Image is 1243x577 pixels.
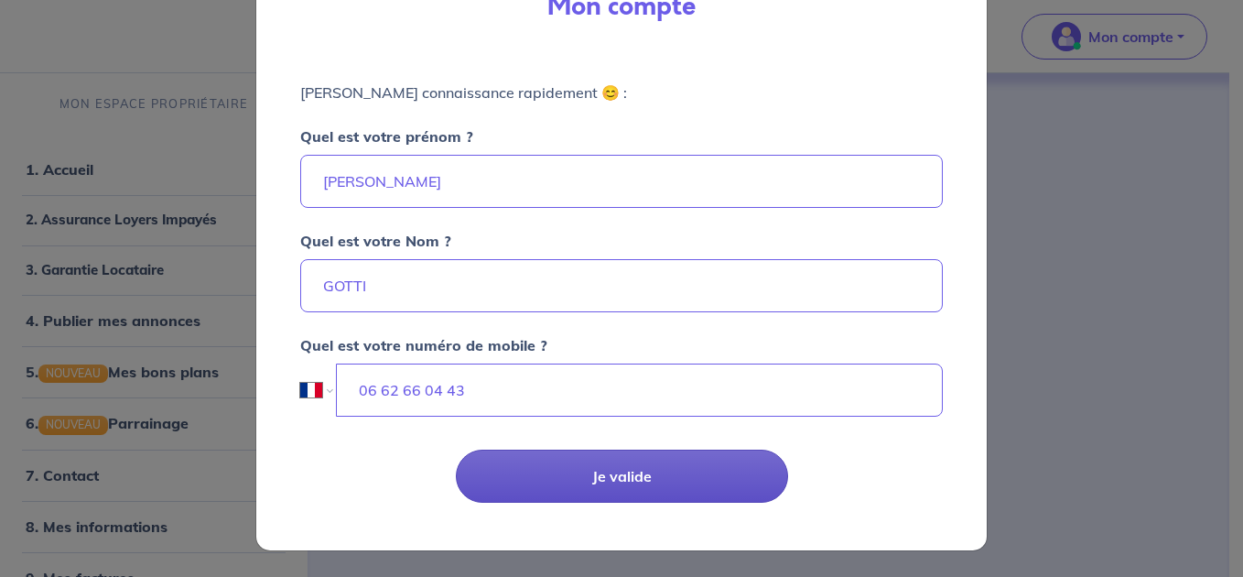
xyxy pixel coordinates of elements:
[300,127,473,146] strong: Quel est votre prénom ?
[300,336,547,354] strong: Quel est votre numéro de mobile ?
[300,155,943,208] input: Ex : Martin
[300,259,943,312] input: Ex : Durand
[300,232,451,250] strong: Quel est votre Nom ?
[336,364,943,417] input: Ex : 06 06 06 06 06
[456,450,788,503] button: Je valide
[300,82,943,103] p: [PERSON_NAME] connaissance rapidement 😊 :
